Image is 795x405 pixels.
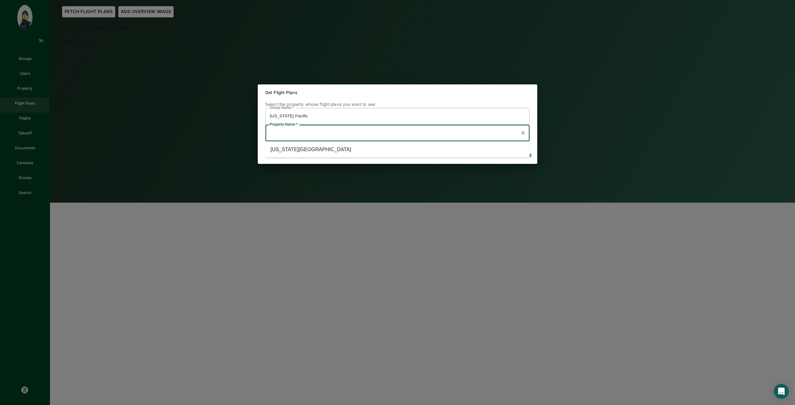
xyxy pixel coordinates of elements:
[774,384,789,399] div: Open Intercom Messenger
[270,122,297,127] label: Property Name
[519,128,527,137] button: Clear
[265,101,530,107] p: Select the property whose flight plans you want to see
[266,144,529,155] li: [US_STATE][GEOGRAPHIC_DATA]
[258,84,537,101] h2: Get Flight Plans
[270,105,293,110] label: Group Name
